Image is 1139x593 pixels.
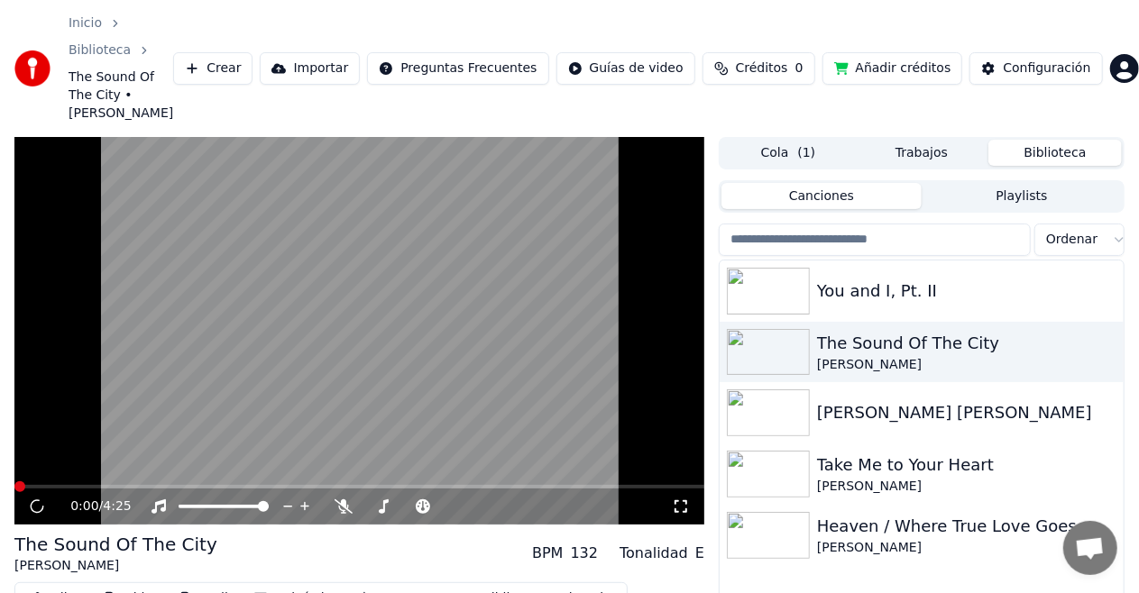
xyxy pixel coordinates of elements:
div: 132 [571,543,599,564]
div: [PERSON_NAME] [817,539,1116,557]
div: [PERSON_NAME] [817,356,1116,374]
div: The Sound Of The City [817,331,1116,356]
img: youka [14,50,51,87]
a: Biblioteca [69,41,131,59]
div: BPM [532,543,563,564]
div: Take Me to Your Heart [817,452,1116,478]
a: Inicio [69,14,102,32]
div: [PERSON_NAME] [817,478,1116,496]
button: Playlists [922,183,1122,209]
span: 0 [795,59,804,78]
div: E [695,543,704,564]
div: Tonalidad [620,543,688,564]
div: Heaven / Where True Love Goes [817,514,1116,539]
a: Chat abierto [1063,521,1117,575]
button: Cola [721,140,855,166]
div: The Sound Of The City [14,532,217,557]
div: You and I, Pt. II [817,278,1116,304]
button: Trabajos [855,140,988,166]
span: ( 1 ) [797,144,815,162]
span: 0:00 [70,497,98,515]
nav: breadcrumb [69,14,173,123]
span: Ordenar [1046,231,1098,249]
button: Biblioteca [988,140,1122,166]
span: Créditos [736,59,788,78]
button: Añadir créditos [822,52,963,85]
button: Importar [260,52,360,85]
button: Guías de video [556,52,695,85]
button: Configuración [969,52,1102,85]
div: Configuración [1003,59,1090,78]
div: / [70,497,114,515]
button: Preguntas Frecuentes [367,52,548,85]
button: Crear [173,52,253,85]
div: [PERSON_NAME] [14,557,217,575]
button: Créditos0 [703,52,815,85]
div: [PERSON_NAME] [PERSON_NAME] [817,400,1116,425]
button: Canciones [721,183,922,209]
span: 4:25 [103,497,131,515]
span: The Sound Of The City • [PERSON_NAME] [69,68,173,123]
